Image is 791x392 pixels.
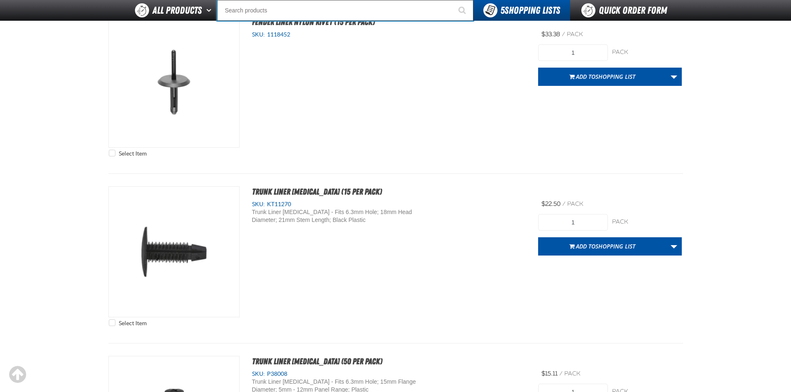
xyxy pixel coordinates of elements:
[109,187,239,317] img: Trunk Liner Retainer (15 per pack)
[252,208,416,224] div: Trunk Liner [MEDICAL_DATA] - Fits 6.3mm Hole; 18mm Head Diameter; 21mm Stem Length; Black Plastic
[265,31,290,38] span: 1118452
[500,5,504,16] strong: 5
[109,319,115,326] input: Select Item
[576,73,635,80] span: Add to
[595,73,635,80] span: Shopping List
[109,150,147,158] label: Select Item
[567,31,583,38] span: pack
[562,200,566,207] span: /
[109,319,147,327] label: Select Item
[576,242,635,250] span: Add to
[252,187,382,197] a: Trunk Liner [MEDICAL_DATA] (15 per pack)
[567,200,583,207] span: pack
[541,31,560,38] span: $33.38
[500,5,560,16] span: Shopping Lists
[538,237,666,256] button: Add toShopping List
[252,200,526,208] div: SKU:
[109,17,239,147] : View Details of the Fender Liner Nylon Rivet (15 per pack)
[152,3,202,18] span: All Products
[109,150,115,156] input: Select Item
[595,242,635,250] span: Shopping List
[252,370,526,378] div: SKU:
[252,356,382,366] a: Trunk Liner [MEDICAL_DATA] (50 per pack)
[109,17,239,147] img: Fender Liner Nylon Rivet (15 per pack)
[538,214,608,231] input: Product Quantity
[564,370,580,377] span: pack
[538,68,666,86] button: Add toShopping List
[541,370,558,377] span: $15.11
[562,31,565,38] span: /
[541,200,561,207] span: $22.50
[265,370,287,377] span: P38008
[265,201,291,207] span: KT11270
[612,49,682,56] div: pack
[559,370,563,377] span: /
[252,31,526,39] div: SKU:
[612,218,682,226] div: pack
[8,365,27,384] div: Scroll to the top
[109,187,239,317] : View Details of the Trunk Liner Retainer (15 per pack)
[538,44,608,61] input: Product Quantity
[666,237,682,256] a: More Actions
[666,68,682,86] a: More Actions
[252,17,375,27] a: Fender Liner Nylon Rivet (15 per pack)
